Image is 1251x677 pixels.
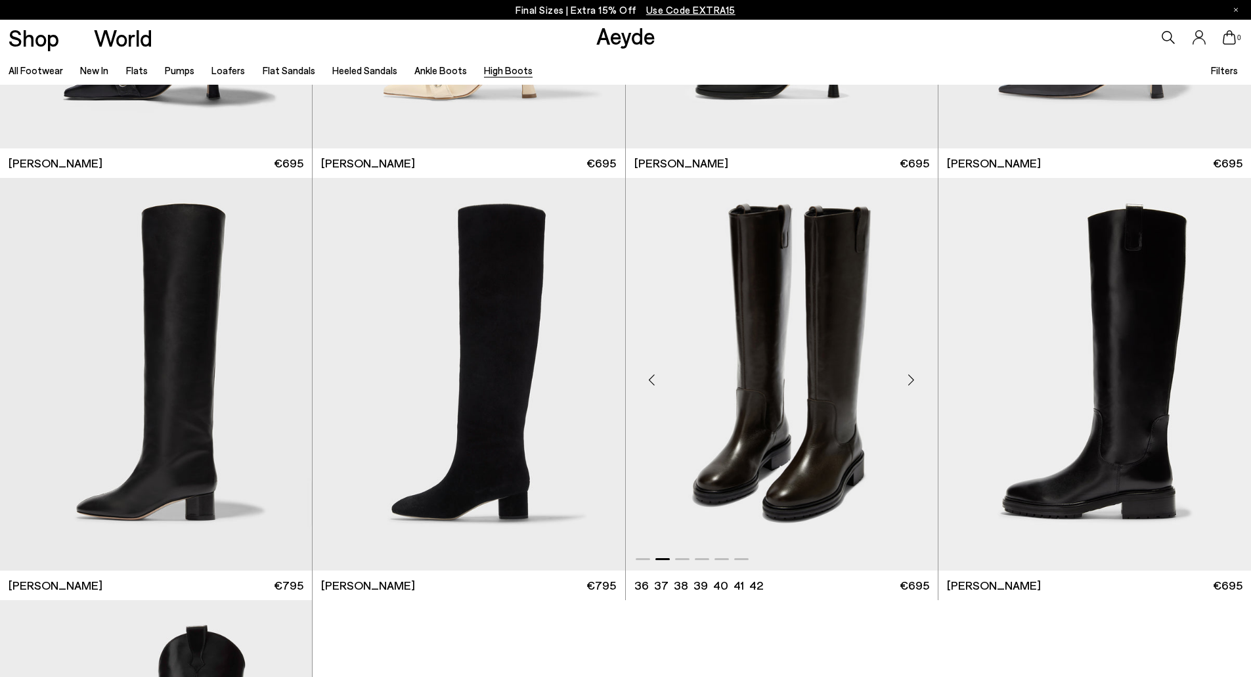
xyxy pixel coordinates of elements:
span: €695 [1213,577,1242,594]
span: Navigate to /collections/ss25-final-sizes [646,4,735,16]
span: [PERSON_NAME] [947,155,1041,171]
a: World [94,26,152,49]
a: Shop [9,26,59,49]
a: Flat Sandals [263,64,315,76]
div: 1 / 6 [313,178,625,570]
a: 6 / 6 1 / 6 2 / 6 3 / 6 4 / 6 5 / 6 6 / 6 1 / 6 Next slide Previous slide [313,178,625,570]
a: Next slide Previous slide [626,178,938,570]
a: [PERSON_NAME] €795 [313,571,625,600]
li: 40 [713,577,728,594]
a: Ankle Boots [414,64,467,76]
span: €695 [274,155,303,171]
div: 2 / 6 [626,178,938,570]
span: [PERSON_NAME] [321,155,415,171]
a: 0 [1223,30,1236,45]
span: €695 [586,155,616,171]
span: [PERSON_NAME] [9,577,102,594]
div: Previous slide [632,360,672,399]
span: €695 [900,577,929,594]
li: 39 [693,577,708,594]
a: Aeyde [596,22,655,49]
p: Final Sizes | Extra 15% Off [516,2,735,18]
a: [PERSON_NAME] €695 [313,148,625,178]
a: All Footwear [9,64,63,76]
a: High Boots [484,64,533,76]
a: New In [80,64,108,76]
img: Henry Knee-High Boots [938,178,1251,570]
li: 41 [734,577,744,594]
a: [PERSON_NAME] €695 [626,148,938,178]
span: €695 [1213,155,1242,171]
a: [PERSON_NAME] €695 [938,571,1251,600]
span: [PERSON_NAME] [634,155,728,171]
img: Henry Knee-High Boots [938,178,1250,570]
a: Pumps [165,64,194,76]
span: €795 [586,577,616,594]
span: [PERSON_NAME] [321,577,415,594]
a: [PERSON_NAME] €695 [938,148,1251,178]
span: €695 [900,155,929,171]
a: Loafers [211,64,245,76]
ul: variant [634,577,759,594]
img: Willa Suede Over-Knee Boots [313,178,625,570]
img: Willa Suede Over-Knee Boots [625,178,936,570]
span: €795 [274,577,303,594]
a: 36 37 38 39 40 41 42 €695 [626,571,938,600]
li: 38 [674,577,688,594]
span: [PERSON_NAME] [947,577,1041,594]
li: 36 [634,577,649,594]
span: 0 [1236,34,1242,41]
img: Henry Knee-High Boots [626,178,938,570]
li: 42 [749,577,763,594]
div: 2 / 6 [625,178,936,570]
span: Filters [1211,64,1238,76]
a: Flats [126,64,148,76]
a: Heeled Sandals [332,64,397,76]
div: Next slide [892,360,931,399]
li: 37 [654,577,669,594]
span: [PERSON_NAME] [9,155,102,171]
div: 3 / 6 [938,178,1250,570]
